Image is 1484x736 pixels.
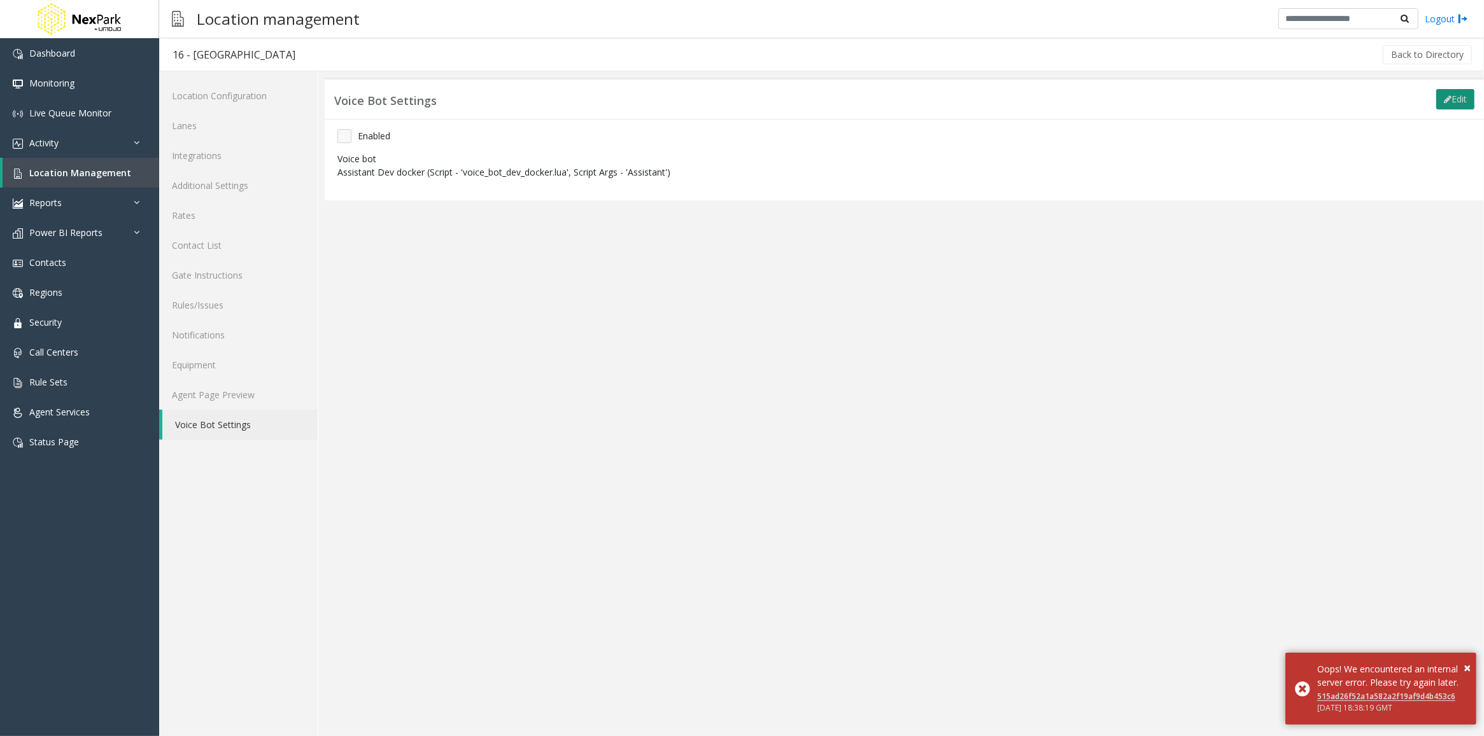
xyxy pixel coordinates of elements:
[1464,658,1471,677] button: Close
[159,111,318,141] a: Lanes
[159,320,318,350] a: Notifications
[29,226,102,239] span: Power BI Reports
[1425,12,1468,25] a: Logout
[13,49,23,59] img: 'icon'
[190,3,366,34] h3: Location management
[358,129,390,142] span: Enabled
[159,290,318,320] a: Rules/Issues
[13,198,23,209] img: 'icon'
[29,286,62,298] span: Regions
[159,141,318,170] a: Integrations
[13,318,23,328] img: 'icon'
[1436,89,1474,109] button: Edit
[173,46,295,63] div: 16 - [GEOGRAPHIC_DATA]
[29,316,62,328] span: Security
[29,167,131,179] span: Location Management
[334,94,437,108] h3: Voice Bot Settings
[162,410,318,440] a: Voice Bot Settings
[1458,12,1468,25] img: logout
[1464,659,1471,676] span: ×
[1317,662,1467,689] div: Oops! We encountered an internal server error. Please try again later.
[13,79,23,89] img: 'icon'
[172,3,184,34] img: pageIcon
[159,260,318,290] a: Gate Instructions
[29,406,90,418] span: Agent Services
[29,346,78,358] span: Call Centers
[29,197,62,209] span: Reports
[1317,702,1467,714] div: [DATE] 18:38:19 GMT
[3,158,159,188] a: Location Management
[159,81,318,111] a: Location Configuration
[159,380,318,410] a: Agent Page Preview
[159,170,318,200] a: Additional Settings
[13,258,23,268] img: 'icon'
[13,438,23,448] img: 'icon'
[13,228,23,239] img: 'icon'
[13,109,23,119] img: 'icon'
[13,378,23,388] img: 'icon'
[29,77,74,89] span: Monitoring
[29,256,66,268] span: Contacts
[337,165,703,179] p: Assistant Dev docker (Script - 'voice_bot_dev_docker.lua', Script Args - 'Assistant')
[159,350,318,380] a: Equipment
[29,376,67,388] span: Rule Sets
[13,408,23,418] img: 'icon'
[159,200,318,230] a: Rates
[29,137,59,149] span: Activity
[13,348,23,358] img: 'icon'
[29,107,111,119] span: Live Queue Monitor
[1383,45,1472,64] button: Back to Directory
[13,139,23,149] img: 'icon'
[13,169,23,179] img: 'icon'
[13,288,23,298] img: 'icon'
[29,47,75,59] span: Dashboard
[337,152,703,165] div: Voice bot
[29,436,79,448] span: Status Page
[159,230,318,260] a: Contact List
[1317,691,1455,702] a: 515ad26f52a1a582a2f19af9d4b453c6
